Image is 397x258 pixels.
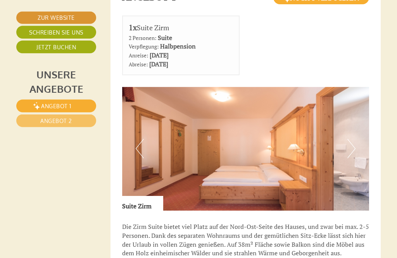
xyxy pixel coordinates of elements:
[122,196,163,211] div: Suite Zirm
[202,205,247,218] button: Senden
[160,42,196,51] b: Halbpension
[16,41,96,54] a: Jetzt buchen
[129,23,137,33] b: 1x
[129,52,148,59] small: Anreise:
[110,6,138,19] div: [DATE]
[16,67,96,96] div: Unsere Angebote
[129,23,233,34] div: Suite Zirm
[41,103,71,109] span: Angebot 1
[16,12,96,24] a: Zur Website
[136,139,144,159] button: Previous
[122,87,369,211] img: image
[40,118,72,124] span: Angebot 2
[12,23,127,29] div: Berghotel Zum Zirm
[158,34,172,42] b: Suite
[150,51,169,60] b: [DATE]
[129,35,156,42] small: 2 Personen:
[6,21,131,45] div: Guten Tag, wie können wir Ihnen helfen?
[149,60,168,69] b: [DATE]
[347,139,356,159] button: Next
[129,61,148,68] small: Abreise:
[12,38,127,43] small: 19:55
[129,43,159,50] small: Verpflegung:
[16,26,96,39] a: Schreiben Sie uns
